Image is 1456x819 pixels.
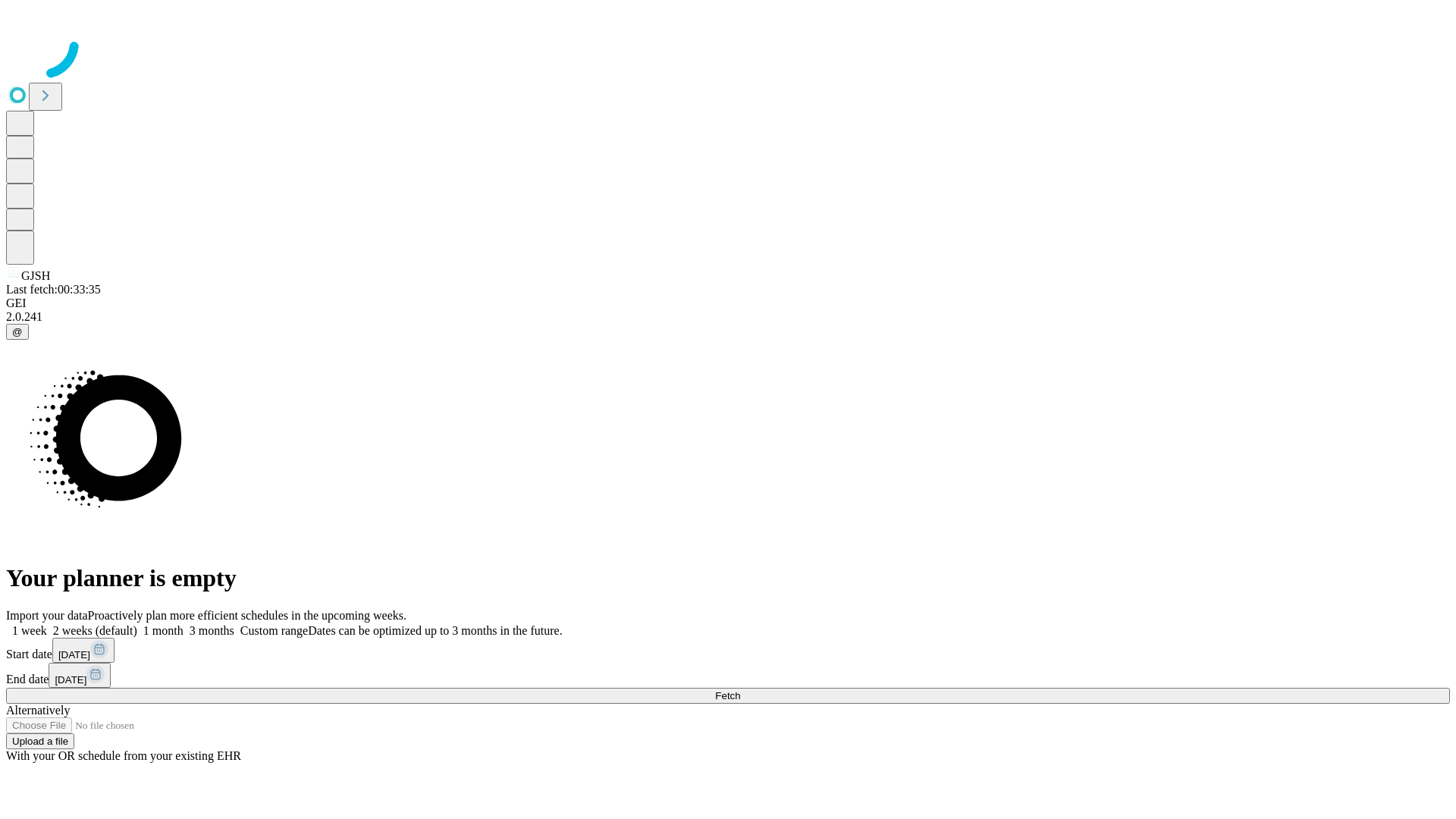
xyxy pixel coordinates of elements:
[6,564,1450,592] h1: Your planner is empty
[49,663,111,688] button: [DATE]
[6,324,29,340] button: @
[6,749,241,762] span: With your OR schedule from your existing EHR
[6,688,1450,704] button: Fetch
[6,663,1450,688] div: End date
[6,310,1450,324] div: 2.0.241
[6,297,1450,310] div: GEI
[190,624,234,637] span: 3 months
[6,638,1450,663] div: Start date
[58,649,90,661] span: [DATE]
[55,674,86,686] span: [DATE]
[88,609,406,622] span: Proactively plan more efficient schedules in the upcoming weeks.
[308,624,562,637] span: Dates can be optimized up to 3 months in the future.
[6,704,70,717] span: Alternatively
[240,624,308,637] span: Custom range
[6,733,74,749] button: Upload a file
[6,283,101,296] span: Last fetch: 00:33:35
[143,624,184,637] span: 1 month
[6,609,88,622] span: Import your data
[12,326,23,337] span: @
[12,624,47,637] span: 1 week
[52,638,115,663] button: [DATE]
[715,690,740,701] span: Fetch
[53,624,137,637] span: 2 weeks (default)
[21,269,50,282] span: GJSH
